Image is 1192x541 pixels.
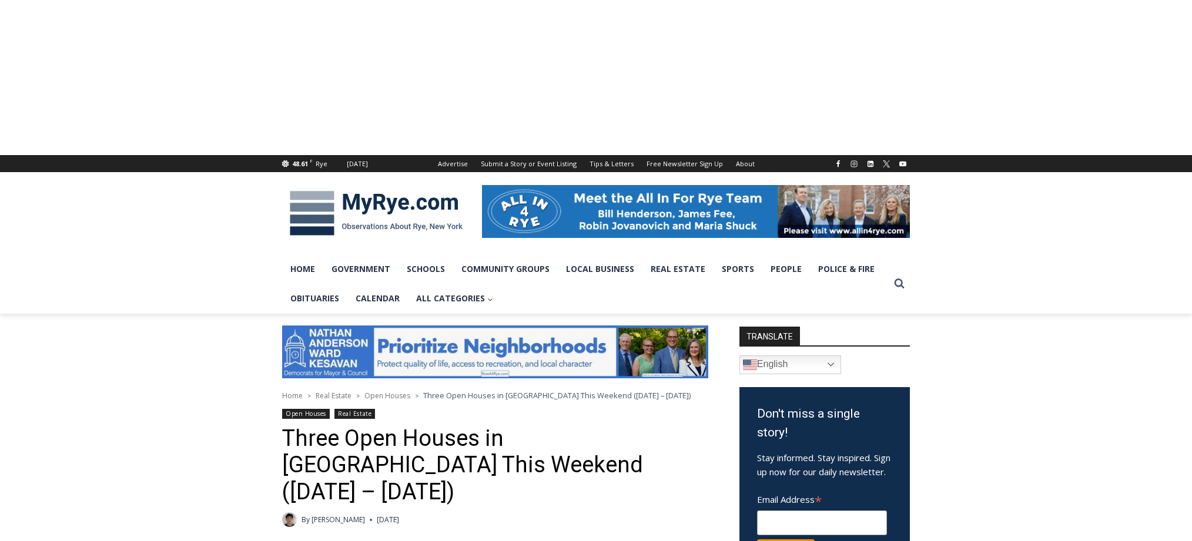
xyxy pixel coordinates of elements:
a: English [739,355,841,374]
a: Obituaries [282,284,347,313]
a: Calendar [347,284,408,313]
a: YouTube [896,157,910,171]
button: View Search Form [889,273,910,294]
nav: Breadcrumbs [282,389,708,401]
a: Real Estate [316,391,351,401]
img: MyRye.com [282,183,470,244]
a: X [879,157,893,171]
a: Home [282,391,303,401]
a: Advertise [431,155,474,172]
span: By [302,514,310,525]
h3: Don't miss a single story! [757,405,892,442]
a: Local Business [558,254,642,284]
p: Stay informed. Stay inspired. Sign up now for our daily newsletter. [757,451,892,479]
span: > [415,392,418,400]
nav: Secondary Navigation [431,155,761,172]
a: About [729,155,761,172]
a: Schools [399,254,453,284]
a: Tips & Letters [583,155,640,172]
span: 48.61 [292,159,308,168]
a: Government [323,254,399,284]
a: Open Houses [364,391,410,401]
a: Police & Fire [810,254,883,284]
a: Instagram [847,157,861,171]
span: > [356,392,360,400]
a: Community Groups [453,254,558,284]
img: All in for Rye [482,185,910,238]
div: Rye [316,159,327,169]
a: Author image [282,512,297,527]
h1: Three Open Houses in [GEOGRAPHIC_DATA] This Weekend ([DATE] – [DATE]) [282,425,708,506]
a: Facebook [831,157,845,171]
img: Patel, Devan - bio cropped 200x200 [282,512,297,527]
strong: TRANSLATE [739,327,800,345]
span: F [310,157,313,164]
a: Linkedin [863,157,878,171]
nav: Primary Navigation [282,254,889,314]
span: Three Open Houses in [GEOGRAPHIC_DATA] This Weekend ([DATE] – [DATE]) [423,390,691,401]
a: All Categories [408,284,501,313]
a: People [762,254,810,284]
a: [PERSON_NAME] [312,515,365,525]
time: [DATE] [377,514,399,525]
a: Sports [714,254,762,284]
a: Free Newsletter Sign Up [640,155,729,172]
a: Home [282,254,323,284]
img: en [743,358,757,372]
label: Email Address [757,488,887,509]
a: Real Estate [334,409,375,419]
a: Real Estate [642,254,714,284]
div: [DATE] [347,159,368,169]
span: > [307,392,311,400]
a: Open Houses [282,409,330,419]
span: All Categories [416,292,493,305]
a: Submit a Story or Event Listing [474,155,583,172]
